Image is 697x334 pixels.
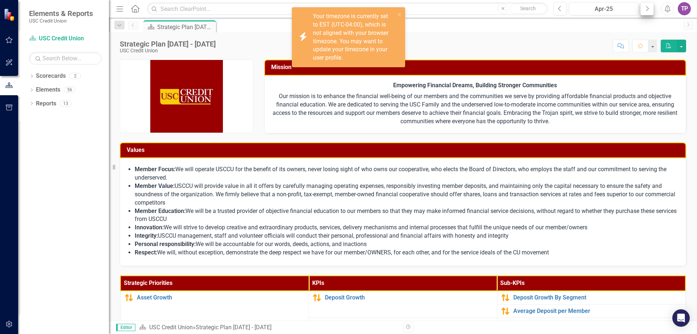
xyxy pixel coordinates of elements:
[116,324,135,331] span: Editor
[135,249,157,256] strong: Respect:
[135,166,175,173] strong: Member Focus:
[64,87,76,93] div: 56
[393,82,557,89] strong: Empowering Financial Dreams, Building Stronger Communities
[120,40,216,48] div: Strategic Plan [DATE] - [DATE]
[135,232,678,240] li: USCCU management, staff and volunteer officials will conduct their personal, professional and fin...
[501,320,510,329] img: Above Target
[4,8,16,21] img: ClearPoint Strategy
[157,23,214,32] div: Strategic Plan [DATE] - [DATE]
[137,294,305,301] a: Asset Growth
[150,60,223,133] img: USC Credit Union | LinkedIn
[196,324,272,331] div: Strategic Plan [DATE] - [DATE]
[69,73,81,79] div: 2
[139,323,398,332] div: »
[120,48,216,53] div: USC Credit Union
[135,224,164,231] strong: Innovation:
[325,294,493,301] a: Deposit Growth
[678,2,691,15] button: TP
[125,293,133,302] img: Caution
[501,293,510,302] img: Caution
[513,294,682,301] a: Deposit Growth By Segment
[36,72,66,80] a: Scorecards
[135,240,678,249] li: We will be accountable for our words, deeds, actions, and inactions
[135,182,175,189] strong: Member Value:
[497,304,685,318] td: Double-Click to Edit Right Click for Context Menu
[135,208,186,214] strong: Member Education:
[135,165,678,182] li: We will operate USCCU for the benefit of its owners, never losing sight of who owns our cooperati...
[513,308,682,314] a: Average Deposit per Member
[397,10,402,19] button: close
[135,224,678,232] li: We will strive to develop creative and extraordinary products, services, delivery mechanisms and ...
[60,100,72,106] div: 13
[29,52,102,65] input: Search Below...
[36,100,56,108] a: Reports
[571,5,636,13] div: Apr-25
[520,5,536,11] span: Search
[309,291,497,318] td: Double-Click to Edit Right Click for Context Menu
[271,64,682,71] h3: Mission
[127,147,682,153] h3: Values
[135,241,196,248] strong: Personal responsibility:
[501,307,510,315] img: Caution
[36,86,60,94] a: Elements
[672,309,690,327] div: Open Intercom Messenger
[313,293,321,302] img: Caution
[29,9,93,18] span: Elements & Reports
[569,2,639,15] button: Apr-25
[497,291,685,305] td: Double-Click to Edit Right Click for Context Menu
[135,182,678,207] li: USCCU will provide value in all it offers by carefully managing operating expenses, responsibly i...
[147,3,548,15] input: Search ClearPoint...
[272,91,679,125] p: Our mission is to enhance the financial well-being of our members and the communities we serve by...
[510,4,546,14] button: Search
[149,324,193,331] a: USC Credit Union
[135,207,678,224] li: We will be a trusted provider of objective financial education to our members so that they may ma...
[135,232,158,239] strong: Integrity:
[497,318,685,331] td: Double-Click to Edit Right Click for Context Menu
[313,320,321,329] img: Caution
[135,249,678,257] li: We will, without exception, demonstrate the deep respect we have for our member/OWNERS, for each ...
[29,35,102,43] a: USC Credit Union
[29,18,93,24] small: USC Credit Union
[313,12,395,62] div: Your timezone is currently set to EST (UTC-04:00), which is not aligned with your browser timezon...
